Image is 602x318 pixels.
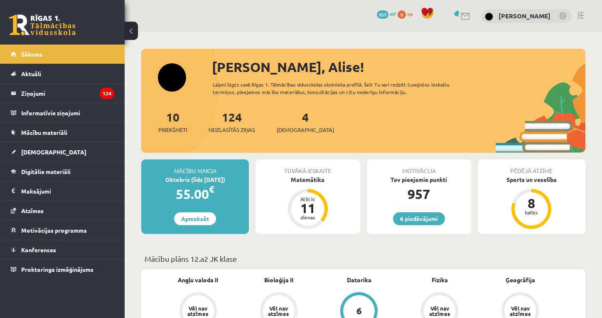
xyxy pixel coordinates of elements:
div: Oktobris (līdz [DATE]) [141,175,249,184]
span: Sākums [21,50,42,58]
span: Motivācijas programma [21,226,87,234]
div: 6 [356,306,362,316]
span: Priekšmeti [158,126,187,134]
legend: Informatīvie ziņojumi [21,103,114,122]
a: Sports un veselība 8 balles [478,175,585,230]
span: Atzīmes [21,207,44,214]
span: Aktuāli [21,70,41,77]
span: Mācību materiāli [21,129,67,136]
a: 124Neizlasītās ziņas [209,109,255,134]
img: Alise Vaskopa [485,12,493,21]
div: 957 [367,184,471,204]
span: € [209,183,214,195]
span: Neizlasītās ziņas [209,126,255,134]
a: Bioloģija II [264,276,293,284]
div: 8 [519,196,544,210]
a: Konferences [11,240,114,259]
a: Angļu valoda II [178,276,218,284]
div: Matemātika [256,175,360,184]
a: Informatīvie ziņojumi [11,103,114,122]
a: Fizika [432,276,448,284]
div: balles [519,210,544,215]
a: Sākums [11,45,114,64]
span: [DEMOGRAPHIC_DATA] [277,126,334,134]
a: Matemātika Atlicis 11 dienas [256,175,360,230]
a: Mācību materiāli [11,123,114,142]
a: Proktoringa izmēģinājums [11,260,114,279]
span: 957 [377,10,388,19]
div: Vēl nav atzīmes [509,306,532,316]
span: Konferences [21,246,56,253]
a: 957 mP [377,10,396,17]
a: Datorika [347,276,371,284]
i: 124 [100,88,114,99]
a: 0 xp [398,10,417,17]
div: Vēl nav atzīmes [428,306,451,316]
div: 55.00 [141,184,249,204]
legend: Ziņojumi [21,84,114,103]
a: 6 piedāvājumi [393,212,445,225]
a: 4[DEMOGRAPHIC_DATA] [277,109,334,134]
a: Apmaksāt [174,212,216,225]
span: Digitālie materiāli [21,168,71,175]
span: xp [407,10,413,17]
div: Atlicis [295,196,320,201]
div: Vēl nav atzīmes [267,306,290,316]
div: Pēdējā atzīme [478,159,585,175]
a: [PERSON_NAME] [499,12,550,20]
a: 10Priekšmeti [158,109,187,134]
div: Motivācija [367,159,471,175]
span: Proktoringa izmēģinājums [21,266,93,273]
a: Digitālie materiāli [11,162,114,181]
div: 11 [295,201,320,215]
a: Maksājumi [11,181,114,201]
a: Rīgas 1. Tālmācības vidusskola [9,15,76,35]
a: Ģeogrāfija [506,276,535,284]
a: Motivācijas programma [11,221,114,240]
span: 0 [398,10,406,19]
div: Vēl nav atzīmes [187,306,210,316]
div: Sports un veselība [478,175,585,184]
span: [DEMOGRAPHIC_DATA] [21,148,86,156]
a: Atzīmes [11,201,114,220]
div: Laipni lūgts savā Rīgas 1. Tālmācības vidusskolas skolnieka profilā. Šeit Tu vari redzēt tuvojošo... [213,81,479,96]
p: Mācību plāns 12.a2 JK klase [145,253,582,264]
div: [PERSON_NAME], Alise! [212,57,585,77]
div: Mācību maksa [141,159,249,175]
a: Ziņojumi124 [11,84,114,103]
a: Aktuāli [11,64,114,83]
div: Tev pieejamie punkti [367,175,471,184]
div: Tuvākā ieskaite [256,159,360,175]
span: mP [390,10,396,17]
legend: Maksājumi [21,181,114,201]
div: dienas [295,215,320,220]
a: [DEMOGRAPHIC_DATA] [11,142,114,161]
